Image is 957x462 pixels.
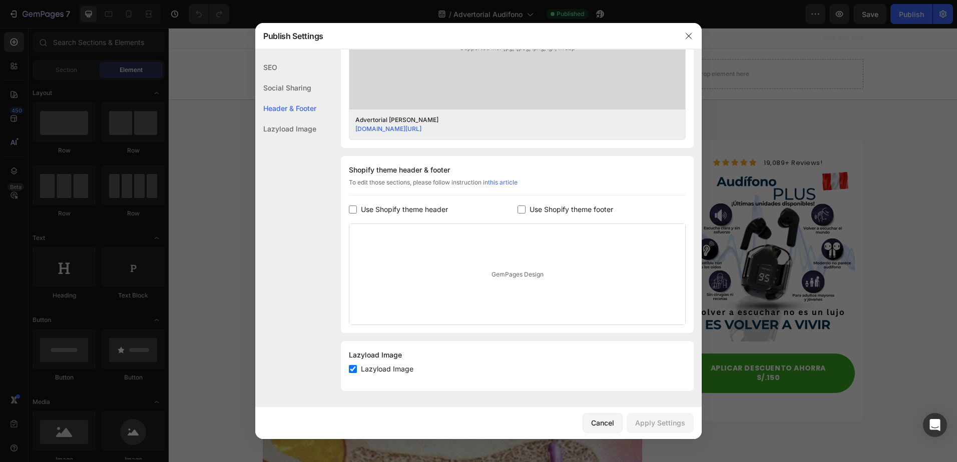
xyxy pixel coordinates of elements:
img: gempages_581416099543778222-062430d6-07fe-476c-9ea3-8c4f701490f4.svg [513,141,686,313]
strong: Hace 39 minutos en el Centro de Investigación Auditiva [124,251,335,261]
div: Social Sharing [255,77,316,98]
img: [object Object] [322,298,368,304]
span: Use Shopify theme footer [530,203,613,215]
div: Advertorial [PERSON_NAME] [355,115,664,124]
span: 19,089+ Reviews! [595,130,654,139]
span: Lazyload Image [361,363,413,375]
div: SEO [255,57,316,77]
span: Use Shopify theme header [361,203,448,215]
strong: Por el - [PERSON_NAME] [124,238,225,250]
img: [object Object] [170,295,216,307]
img: gempages_581416099543778222-ac6c3bdd-fc4e-45d5-b257-45a2ef9f8626.webp [94,34,178,58]
button: Apply Settings [627,413,694,433]
img: gempages_581416099543778222-bcc696dd-a532-42b5-863a-dae6dac30d57.png [95,240,115,260]
div: Open Intercom Messenger [923,413,947,437]
img: Alt image [398,291,444,311]
div: Drop element here [528,42,581,50]
h1: “Un nuevo [MEDICAL_DATA] reactiva zonas inactivas dentro del oído y devuelve la claridad sonora e... [94,125,474,191]
div: Lazyload Image [255,118,316,139]
img: [object Object] [246,288,292,314]
button: Cancel [583,413,623,433]
h1: Descubra cómo las ondas sonoras terapéuticas reactivan sus estereocilios y le permiten volver a o... [94,198,474,228]
div: Cancel [591,417,614,428]
div: Header & Footer [255,98,316,118]
div: To edit those sections, please follow instruction in [349,178,686,195]
span: 19,089+ Reviews! [145,114,204,123]
div: Apply Settings [635,417,685,428]
div: GemPages Design [349,224,685,324]
img: [object Object] [95,290,141,311]
a: this article [488,178,518,186]
p: La verdadera causa de la pérdida auditiva que nadie le cuenta [95,341,473,356]
div: Publish Settings [255,23,676,49]
a: [DOMAIN_NAME][URL] [355,125,421,132]
a: APLICAR DESCUENTO AHORRA S/.150 [513,325,686,365]
div: Shopify theme header & footer [349,164,686,176]
div: Lazyload Image [349,349,686,361]
p: APLICAR DESCUENTO AHORRA S/.150 [531,335,668,355]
